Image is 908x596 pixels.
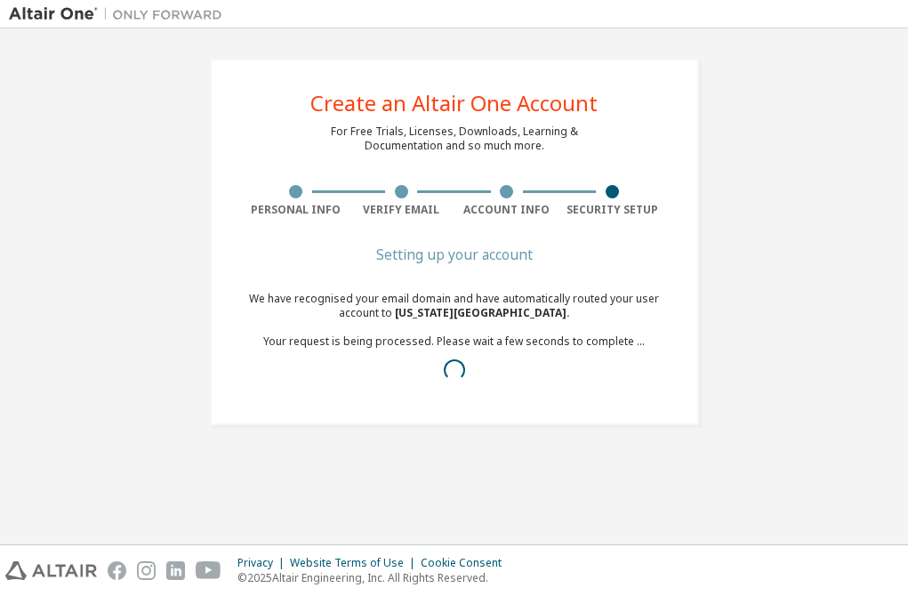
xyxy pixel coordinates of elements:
div: Privacy [237,556,290,570]
span: [US_STATE][GEOGRAPHIC_DATA] . [395,305,570,320]
img: linkedin.svg [166,561,185,580]
img: facebook.svg [108,561,126,580]
div: Cookie Consent [421,556,512,570]
div: Verify Email [349,203,454,217]
div: Personal Info [244,203,350,217]
img: instagram.svg [137,561,156,580]
img: Altair One [9,5,231,23]
div: Create an Altair One Account [310,93,598,114]
img: youtube.svg [196,561,221,580]
div: Setting up your account [244,249,665,260]
div: Account Info [454,203,560,217]
p: © 2025 Altair Engineering, Inc. All Rights Reserved. [237,570,512,585]
img: altair_logo.svg [5,561,97,580]
div: Website Terms of Use [290,556,421,570]
div: Security Setup [559,203,665,217]
div: For Free Trials, Licenses, Downloads, Learning & Documentation and so much more. [331,125,578,153]
div: We have recognised your email domain and have automatically routed your user account to Your requ... [244,292,665,391]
